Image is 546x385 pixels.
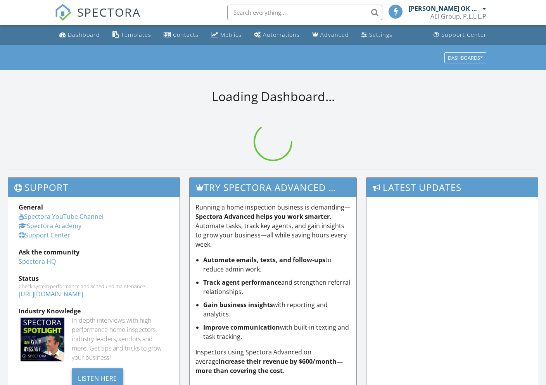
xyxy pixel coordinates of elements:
div: Support Center [441,31,487,38]
div: Industry Knowledge [19,306,169,316]
a: Spectora Academy [19,222,81,230]
div: Automations [263,31,300,38]
strong: Gain business insights [203,301,273,309]
span: SPECTORA [77,4,141,20]
a: Settings [358,28,396,42]
h3: Support [8,178,180,197]
a: Spectora YouTube Channel [19,212,104,221]
input: Search everything... [227,5,382,20]
li: and strengthen referral relationships. [203,278,351,296]
div: [PERSON_NAME] OK #70001835 [409,5,480,12]
li: to reduce admin work. [203,255,351,274]
a: Listen Here [72,374,123,382]
div: Metrics [220,31,242,38]
strong: Automate emails, texts, and follow-ups [203,256,325,264]
div: Status [19,274,169,283]
div: Ask the community [19,247,169,257]
li: with reporting and analytics. [203,300,351,319]
li: with built-in texting and task tracking. [203,323,351,341]
div: Check system performance and scheduled maintenance. [19,283,169,289]
div: Advanced [320,31,349,38]
a: Spectora HQ [19,257,56,266]
a: Dashboard [56,28,103,42]
a: [URL][DOMAIN_NAME] [19,290,83,298]
div: In-depth interviews with high-performance home inspectors, industry leaders, vendors and more. Ge... [72,316,169,362]
img: Spectoraspolightmain [21,318,64,361]
div: AEI Group, P.L.L.L.P [430,12,486,20]
a: Support Center [430,28,490,42]
strong: increase their revenue by $600/month—more than covering the cost [195,357,343,375]
p: Running a home inspection business is demanding— . Automate tasks, track key agents, and gain ins... [195,203,351,249]
strong: General [19,203,43,211]
div: Settings [369,31,392,38]
p: Inspectors using Spectora Advanced on average . [195,347,351,375]
div: Dashboard [68,31,100,38]
div: Templates [121,31,151,38]
div: Contacts [173,31,199,38]
strong: Improve communication [203,323,280,332]
h3: Try spectora advanced [DATE] [190,178,356,197]
a: Support Center [19,231,70,239]
a: Templates [109,28,154,42]
a: Advanced [309,28,352,42]
button: Dashboards [444,52,486,63]
a: Automations (Basic) [251,28,303,42]
strong: Track agent performance [203,278,281,287]
strong: Spectora Advanced helps you work smarter [195,212,330,221]
img: The Best Home Inspection Software - Spectora [55,4,72,21]
a: SPECTORA [55,10,141,27]
a: Contacts [161,28,202,42]
div: Dashboards [448,55,483,60]
h3: Latest Updates [366,178,538,197]
a: Metrics [208,28,245,42]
